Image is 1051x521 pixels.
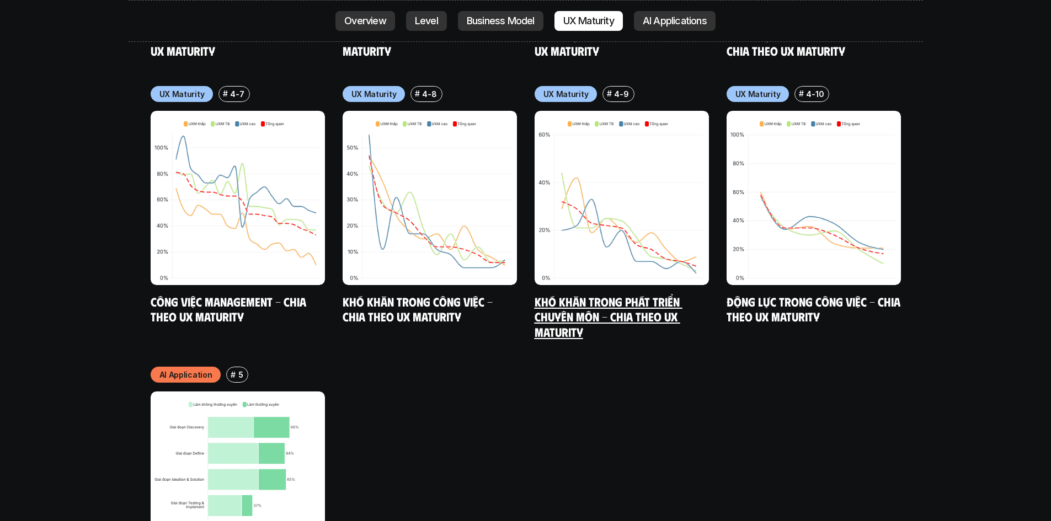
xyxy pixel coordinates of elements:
[799,89,804,98] h6: #
[735,88,781,100] p: UX Maturity
[643,15,707,26] p: AI Applications
[727,294,903,324] a: Động lực trong công việc - Chia theo UX Maturity
[467,15,535,26] p: Business Model
[344,15,386,26] p: Overview
[230,88,244,100] p: 4-7
[231,370,236,379] h6: #
[634,11,716,31] a: AI Applications
[159,88,205,100] p: UX Maturity
[406,11,447,31] a: Level
[806,88,824,100] p: 4-10
[151,28,322,58] a: Giai đoạn Discovery - Chia theo UX Maturity
[727,28,897,58] a: Giai đoạn Testing & Implement - Chia theo UX Maturity
[422,88,436,100] p: 4-8
[563,15,614,26] p: UX Maturity
[351,88,397,100] p: UX Maturity
[554,11,623,31] a: UX Maturity
[415,89,420,98] h6: #
[343,28,509,58] a: Giai đoạn Define - Chia theo UX Maturity
[238,369,243,380] p: 5
[607,89,612,98] h6: #
[343,294,495,324] a: Khó khăn trong công việc - Chia theo UX Maturity
[151,294,309,324] a: Công việc Management - Chia theo UX maturity
[535,294,682,339] a: Khó khăn trong phát triển chuyên môn - Chia theo UX Maturity
[543,88,589,100] p: UX Maturity
[614,88,628,100] p: 4-9
[458,11,543,31] a: Business Model
[335,11,395,31] a: Overview
[415,15,438,26] p: Level
[159,369,212,380] p: AI Application
[535,28,700,58] a: Giai đoạn Solution - Chia theo UX Maturity
[223,89,228,98] h6: #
